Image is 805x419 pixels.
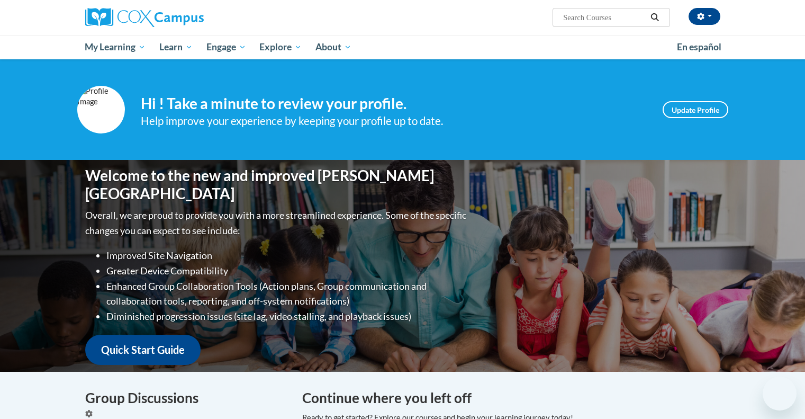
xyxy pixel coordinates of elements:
[106,279,469,309] li: Enhanced Group Collaboration Tools (Action plans, Group communication and collaboration tools, re...
[141,112,647,130] div: Help improve your experience by keeping your profile up to date.
[85,335,201,365] a: Quick Start Guide
[647,11,663,24] button: Search
[663,101,728,118] a: Update Profile
[69,35,736,59] div: Main menu
[670,36,728,58] a: En español
[689,8,720,25] button: Account Settings
[106,309,469,324] li: Diminished progression issues (site lag, video stalling, and playback issues)
[85,167,469,202] h1: Welcome to the new and improved [PERSON_NAME][GEOGRAPHIC_DATA]
[77,86,125,133] img: Profile Image
[152,35,200,59] a: Learn
[763,377,797,411] iframe: Button to launch messaging window
[315,41,351,54] span: About
[85,388,286,408] h4: Group Discussions
[78,35,153,59] a: My Learning
[106,263,469,279] li: Greater Device Compatibility
[85,8,204,27] img: Cox Campus
[159,41,193,54] span: Learn
[206,41,246,54] span: Engage
[200,35,253,59] a: Engage
[85,208,469,238] p: Overall, we are proud to provide you with a more streamlined experience. Some of the specific cha...
[85,41,146,54] span: My Learning
[677,41,721,52] span: En español
[302,388,720,408] h4: Continue where you left off
[106,248,469,263] li: Improved Site Navigation
[562,11,647,24] input: Search Courses
[259,41,302,54] span: Explore
[252,35,309,59] a: Explore
[85,8,286,27] a: Cox Campus
[309,35,358,59] a: About
[141,95,647,113] h4: Hi ! Take a minute to review your profile.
